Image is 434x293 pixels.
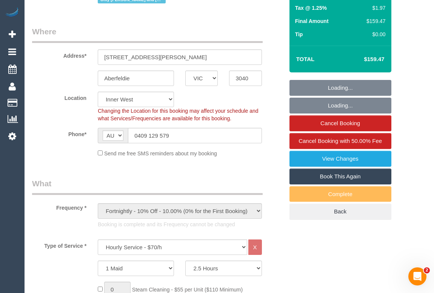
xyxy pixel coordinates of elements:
[128,128,262,143] input: Phone*
[26,239,92,250] label: Type of Service *
[98,108,258,121] span: Changing the Location for this booking may affect your schedule and what Services/Frequencies are...
[98,71,174,86] input: Suburb*
[26,201,92,212] label: Frequency *
[289,204,391,219] a: Back
[295,31,303,38] label: Tip
[341,56,384,63] h4: $159.47
[98,221,262,228] p: Booking is complete and its Frequency cannot be changed
[295,17,329,25] label: Final Amount
[32,26,263,43] legend: Where
[299,138,382,144] span: Cancel Booking with 50.00% Fee
[26,92,92,102] label: Location
[363,4,385,12] div: $1.97
[229,71,262,86] input: Post Code*
[296,56,315,62] strong: Total
[363,31,385,38] div: $0.00
[408,267,426,285] iframe: Intercom live chat
[32,178,263,195] legend: What
[424,267,430,273] span: 2
[132,287,243,293] span: Steam Cleaning - $55 per Unit ($110 Minimum)
[5,8,20,18] img: Automaid Logo
[26,49,92,60] label: Address*
[289,151,391,167] a: View Changes
[289,115,391,131] a: Cancel Booking
[289,169,391,184] a: Book This Again
[104,150,217,156] span: Send me free SMS reminders about my booking
[289,133,391,149] a: Cancel Booking with 50.00% Fee
[26,128,92,138] label: Phone*
[363,17,385,25] div: $159.47
[295,4,327,12] label: Tax @ 1.25%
